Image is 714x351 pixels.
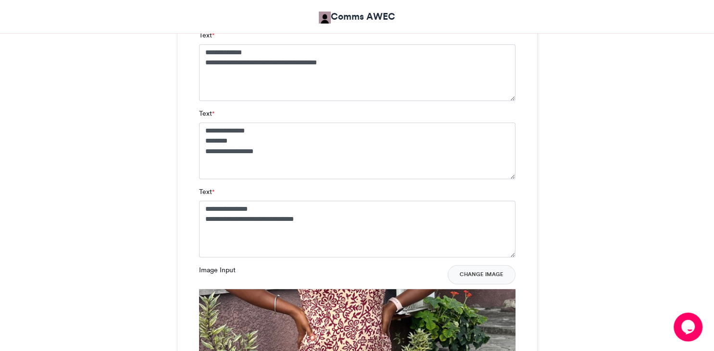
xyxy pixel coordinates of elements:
[319,10,395,24] a: Comms AWEC
[199,109,214,119] label: Text
[199,187,214,197] label: Text
[674,313,704,341] iframe: chat widget
[199,265,236,275] label: Image Input
[319,12,331,24] img: Comms AWEC
[448,265,515,284] button: Change Image
[199,30,214,40] label: Text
